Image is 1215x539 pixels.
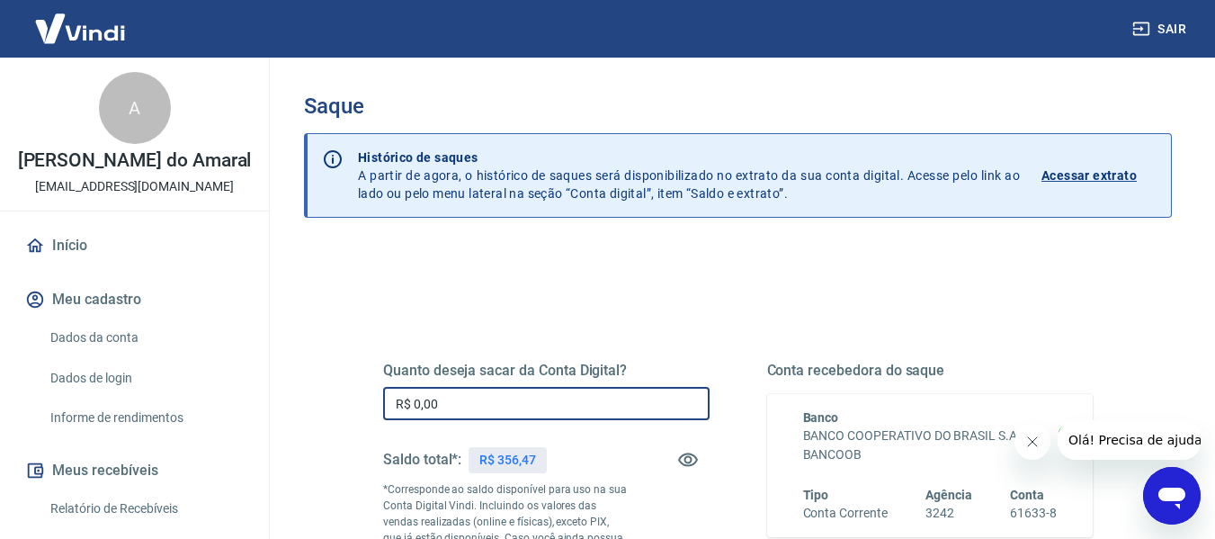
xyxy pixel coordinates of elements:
[479,451,536,470] p: R$ 356,47
[11,13,151,27] span: Olá! Precisa de ajuda?
[1058,420,1201,460] iframe: Mensagem da empresa
[925,488,972,502] span: Agência
[1143,467,1201,525] iframe: Botão para abrir a janela de mensagens
[22,280,247,319] button: Meu cadastro
[304,94,1172,119] h3: Saque
[383,451,461,469] h5: Saldo total*:
[22,1,138,56] img: Vindi
[22,226,247,265] a: Início
[35,177,234,196] p: [EMAIL_ADDRESS][DOMAIN_NAME]
[18,151,252,170] p: [PERSON_NAME] do Amaral
[1010,504,1057,523] h6: 61633-8
[803,488,829,502] span: Tipo
[803,504,888,523] h6: Conta Corrente
[1014,424,1050,460] iframe: Fechar mensagem
[803,410,839,425] span: Banco
[43,400,247,436] a: Informe de rendimentos
[803,427,1058,464] h6: BANCO COOPERATIVO DO BRASIL S.A. - BANCOOB
[22,451,247,490] button: Meus recebíveis
[925,504,972,523] h6: 3242
[1041,148,1157,202] a: Acessar extrato
[99,72,171,144] div: A
[1129,13,1193,46] button: Sair
[767,362,1094,380] h5: Conta recebedora do saque
[43,360,247,397] a: Dados de login
[383,362,710,380] h5: Quanto deseja sacar da Conta Digital?
[358,148,1020,202] p: A partir de agora, o histórico de saques será disponibilizado no extrato da sua conta digital. Ac...
[43,490,247,527] a: Relatório de Recebíveis
[358,148,1020,166] p: Histórico de saques
[43,319,247,356] a: Dados da conta
[1010,488,1044,502] span: Conta
[1041,166,1137,184] p: Acessar extrato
